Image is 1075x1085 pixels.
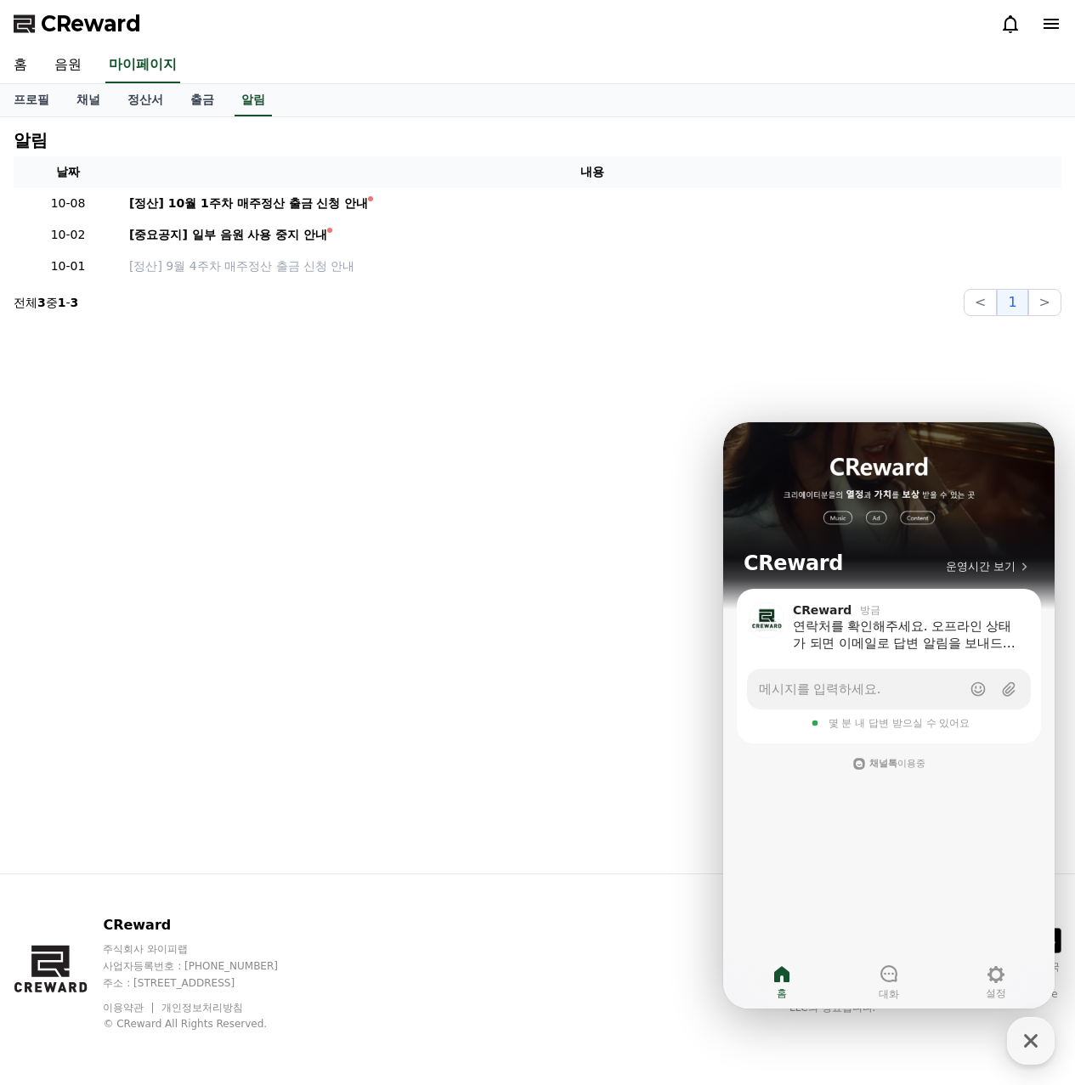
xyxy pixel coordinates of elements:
[105,48,180,83] a: 마이페이지
[63,84,114,116] a: 채널
[129,195,1055,212] a: [정산] 10월 1주차 매주정산 출금 신청 안내
[103,959,310,973] p: 사업자등록번호 : [PHONE_NUMBER]
[58,296,66,309] strong: 1
[177,84,228,116] a: 출금
[235,84,272,116] a: 알림
[723,422,1055,1009] iframe: Channel chat
[122,156,1061,188] th: 내용
[20,226,116,244] p: 10-02
[129,257,1055,275] a: [정산] 9월 4주차 매주정산 출금 신청 안내
[71,296,79,309] strong: 3
[37,296,46,309] strong: 3
[103,1002,156,1014] a: 이용약관
[20,257,116,275] p: 10-01
[41,48,95,83] a: 음원
[103,915,310,935] p: CReward
[114,84,177,116] a: 정산서
[1028,289,1061,316] button: >
[14,10,141,37] a: CReward
[41,10,141,37] span: CReward
[103,942,310,956] p: 주식회사 와이피랩
[14,294,78,311] p: 전체 중 -
[103,1017,310,1031] p: © CReward All Rights Reserved.
[161,1002,243,1014] a: 개인정보처리방침
[14,156,122,188] th: 날짜
[129,226,327,244] div: [중요공지] 일부 음원 사용 중지 안내
[14,131,48,150] h4: 알림
[129,195,368,212] div: [정산] 10월 1주차 매주정산 출금 신청 안내
[964,289,997,316] button: <
[129,226,1055,244] a: [중요공지] 일부 음원 사용 중지 안내
[103,976,310,990] p: 주소 : [STREET_ADDRESS]
[20,195,116,212] p: 10-08
[997,289,1027,316] button: 1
